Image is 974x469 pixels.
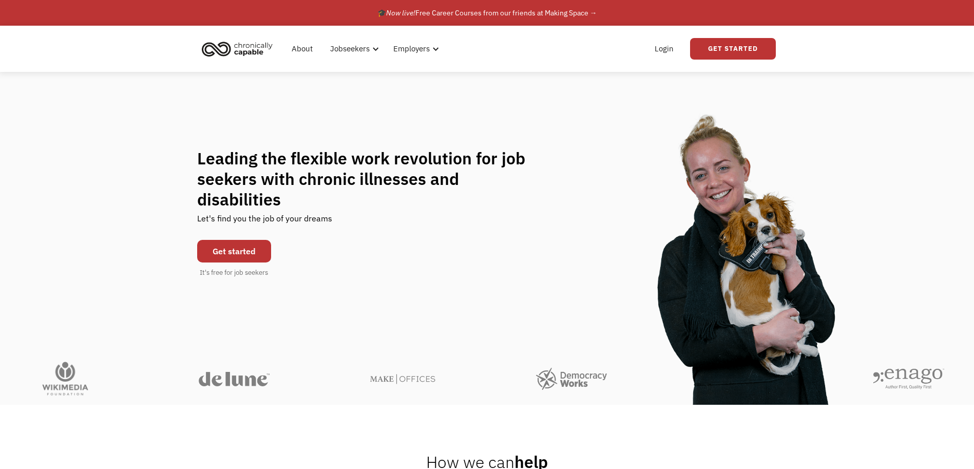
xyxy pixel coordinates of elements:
div: Jobseekers [324,32,382,65]
div: Jobseekers [330,43,370,55]
div: Let's find you the job of your dreams [197,210,332,235]
h1: Leading the flexible work revolution for job seekers with chronic illnesses and disabilities [197,148,545,210]
div: It's free for job seekers [200,268,268,278]
a: home [199,37,280,60]
a: Get started [197,240,271,262]
div: Employers [387,32,442,65]
div: 🎓 Free Career Courses from our friends at Making Space → [377,7,597,19]
em: Now live! [386,8,415,17]
div: Employers [393,43,430,55]
a: Get Started [690,38,776,60]
a: Login [648,32,680,65]
a: About [285,32,319,65]
img: Chronically Capable logo [199,37,276,60]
